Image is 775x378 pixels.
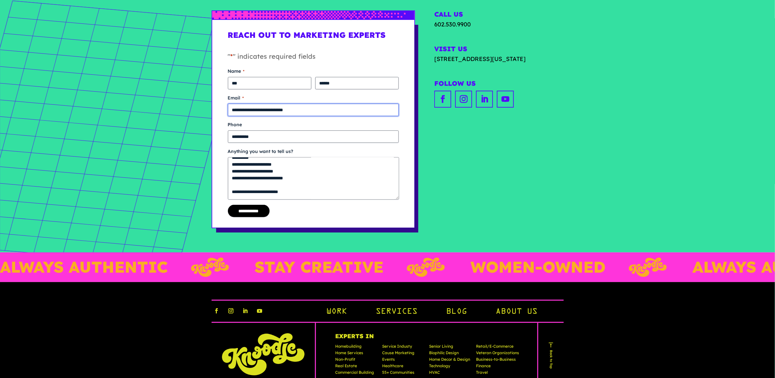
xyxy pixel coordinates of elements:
[228,121,399,128] label: Phone
[212,11,414,19] img: px-grad-blue-short.svg
[335,351,378,357] p: Home Services
[226,306,236,316] a: instagram
[476,91,493,108] a: linkedin
[476,370,519,377] p: Travel
[434,45,563,54] h2: Visit Us
[471,259,606,275] p: WOMEN-OWNED
[434,10,563,20] h2: Call Us
[222,333,305,375] img: knoodle-logo-chartreuse
[335,364,378,370] p: Real Estate
[429,357,472,364] p: Home Decor & Design
[326,307,347,318] a: Work
[240,306,251,316] a: linkedin
[434,80,563,89] h2: Follow Us
[429,370,472,377] p: HVAC
[382,364,425,370] p: Healthcare
[455,91,472,108] a: instagram
[382,351,425,357] p: Cause Marketing
[548,342,554,348] img: arr.png
[429,351,472,357] p: Biophilic Design
[496,307,537,318] a: About Us
[228,52,399,68] p: " " indicates required fields
[212,306,222,316] a: facebook
[497,91,514,108] a: youtube
[429,344,472,351] p: Senior Living
[228,30,399,45] h1: Reach Out to Marketing Experts
[228,68,245,74] legend: Name
[255,306,265,316] a: youtube
[376,307,417,318] a: Services
[434,91,451,108] a: facebook
[335,370,378,377] p: Commercial Building
[228,148,399,155] label: Anything you want to tell us?
[382,357,425,364] p: Events
[335,357,378,364] p: Non-Profit
[434,21,471,28] a: 602.530.9900
[255,259,383,275] p: STAY CREATIVE
[446,307,467,318] a: Blog
[382,344,425,351] p: Service Industy
[547,342,555,369] a: Back to Top
[228,95,399,101] label: Email
[476,357,519,364] p: Business-to-Business
[629,258,667,277] img: Layer_3
[476,344,519,351] p: Retail/E-Commerce
[429,364,472,370] p: Technology
[335,333,519,344] h4: Experts In
[407,258,445,277] img: Layer_3
[191,258,229,277] img: Layer_3
[382,370,425,377] p: 55+ Communities
[476,364,519,370] p: Finance
[476,351,519,357] p: Veteran Organizations
[434,54,563,63] a: [STREET_ADDRESS][US_STATE]
[335,344,378,351] p: Homebuilding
